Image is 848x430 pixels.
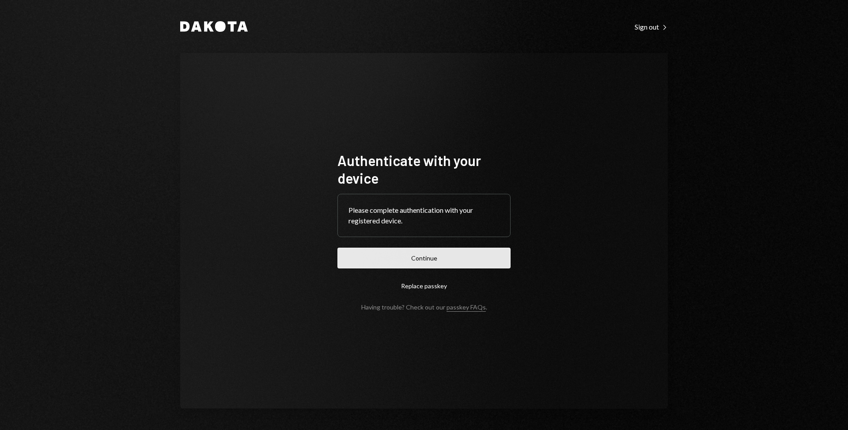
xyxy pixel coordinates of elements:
[635,22,668,31] a: Sign out
[337,275,511,296] button: Replace passkey
[635,23,668,31] div: Sign out
[337,151,511,187] h1: Authenticate with your device
[337,248,511,268] button: Continue
[348,205,500,226] div: Please complete authentication with your registered device.
[447,303,486,312] a: passkey FAQs
[361,303,487,311] div: Having trouble? Check out our .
